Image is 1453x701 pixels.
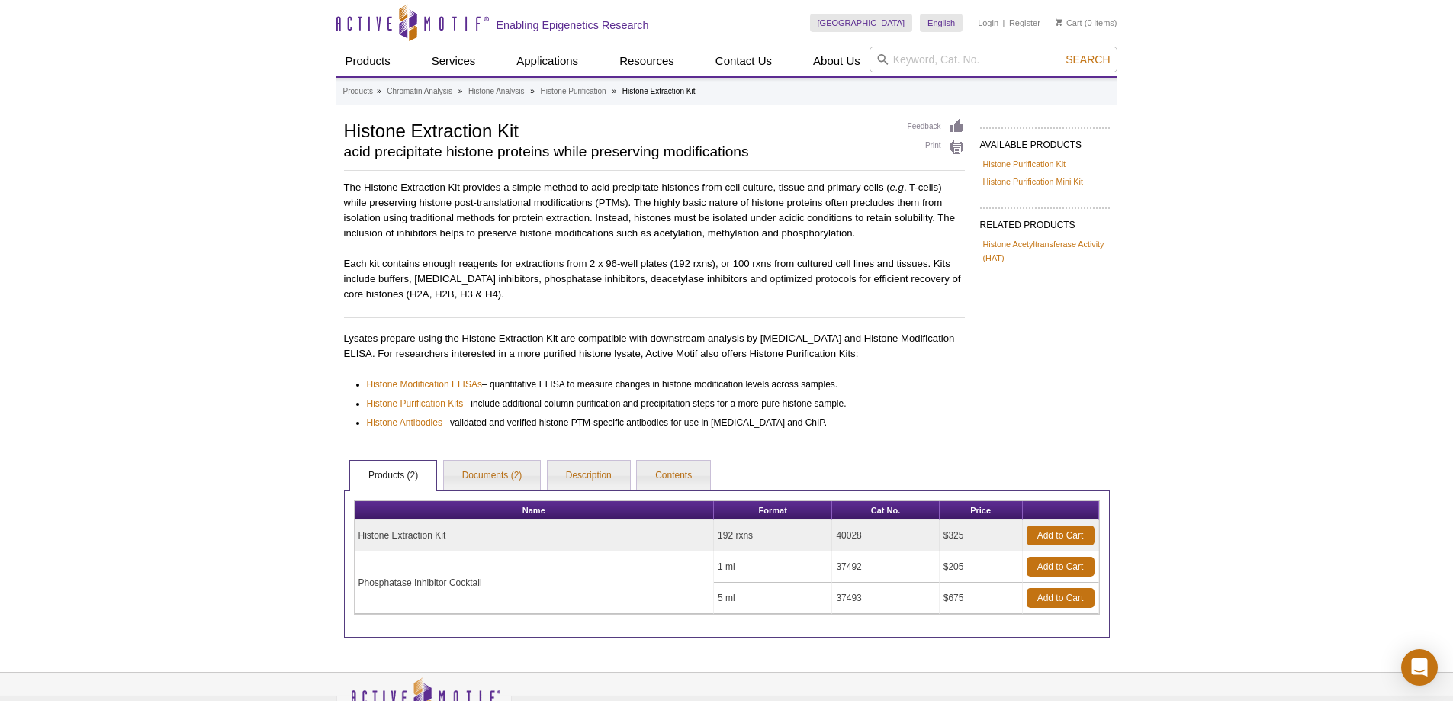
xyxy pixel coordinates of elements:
[367,392,951,411] li: – include additional column purification and precipitation steps for a more pure histone sample.
[980,207,1110,235] h2: RELATED PRODUCTS
[444,461,541,491] a: Documents (2)
[541,85,606,98] a: Histone Purification
[344,256,965,302] p: Each kit contains enough reagents for extractions from 2 x 96-well plates (192 rxns), or 100 rxns...
[1056,18,1082,28] a: Cart
[940,501,1023,520] th: Price
[1009,18,1040,28] a: Register
[344,145,892,159] h2: acid precipitate histone proteins while preserving modifications
[610,47,683,76] a: Resources
[1061,53,1114,66] button: Search
[367,411,951,430] li: – validated and verified histone PTM-specific antibodies for use in [MEDICAL_DATA] and ChIP.
[468,85,524,98] a: Histone Analysis
[983,175,1083,188] a: Histone Purification Mini Kit
[458,87,463,95] li: »
[832,501,939,520] th: Cat No.
[940,520,1023,551] td: $325
[940,551,1023,583] td: $205
[890,182,904,193] em: e.g
[1003,14,1005,32] li: |
[832,520,939,551] td: 40028
[983,157,1066,171] a: Histone Purification Kit
[940,583,1023,614] td: $675
[350,461,436,491] a: Products (2)
[1066,53,1110,66] span: Search
[336,47,400,76] a: Products
[1027,557,1095,577] a: Add to Cart
[377,87,381,95] li: »
[983,237,1107,265] a: Histone Acetyltransferase Activity (HAT)
[714,583,832,614] td: 5 ml
[804,47,870,76] a: About Us
[343,85,373,98] a: Products
[1027,588,1095,608] a: Add to Cart
[355,501,715,520] th: Name
[832,551,939,583] td: 37492
[706,47,781,76] a: Contact Us
[355,551,715,614] td: Phosphatase Inhibitor Cocktail
[367,377,482,392] a: Histone Modification ELISAs
[637,461,710,491] a: Contents
[497,18,649,32] h2: Enabling Epigenetics Research
[622,87,696,95] li: Histone Extraction Kit
[714,520,832,551] td: 192 rxns
[980,127,1110,155] h2: AVAILABLE PRODUCTS
[355,520,715,551] td: Histone Extraction Kit
[1056,14,1117,32] li: (0 items)
[832,583,939,614] td: 37493
[344,331,965,362] p: Lysates prepare using the Histone Extraction Kit are compatible with downstream analysis by [MEDI...
[1056,18,1062,26] img: Your Cart
[387,85,452,98] a: Chromatin Analysis
[714,551,832,583] td: 1 ml
[908,118,965,135] a: Feedback
[367,396,464,411] a: Histone Purification Kits
[908,139,965,156] a: Print
[367,377,951,392] li: – quantitative ELISA to measure changes in histone modification levels across samples.
[810,14,913,32] a: [GEOGRAPHIC_DATA]
[920,14,963,32] a: English
[423,47,485,76] a: Services
[507,47,587,76] a: Applications
[978,18,998,28] a: Login
[714,501,832,520] th: Format
[367,415,442,430] a: Histone Antibodies
[548,461,630,491] a: Description
[344,118,892,141] h1: Histone Extraction Kit
[1027,526,1095,545] a: Add to Cart
[612,87,616,95] li: »
[344,180,965,241] p: The Histone Extraction Kit provides a simple method to acid precipitate histones from cell cultur...
[1401,649,1438,686] div: Open Intercom Messenger
[870,47,1117,72] input: Keyword, Cat. No.
[530,87,535,95] li: »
